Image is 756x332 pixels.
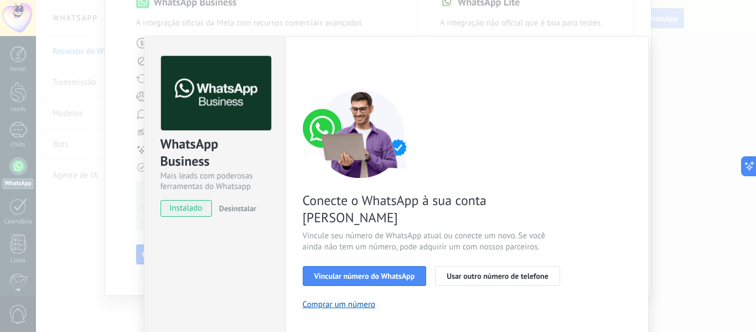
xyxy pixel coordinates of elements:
[314,272,415,280] span: Vincular número do WhatsApp
[215,200,256,217] button: Desinstalar
[435,266,560,286] button: Usar outro número de telefone
[303,299,376,310] button: Comprar um número
[303,266,427,286] button: Vincular número do WhatsApp
[447,272,548,280] span: Usar outro número de telefone
[160,135,270,171] div: WhatsApp Business
[219,203,256,213] span: Desinstalar
[161,56,271,131] img: logo_main.png
[161,200,211,217] span: instalado
[303,231,566,253] span: Vincule seu número de WhatsApp atual ou conecte um novo. Se você ainda não tem um número, pode ad...
[303,192,566,226] span: Conecte o WhatsApp à sua conta [PERSON_NAME]
[303,89,419,178] img: connect number
[160,171,270,192] div: Mais leads com poderosas ferramentas do Whatsapp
